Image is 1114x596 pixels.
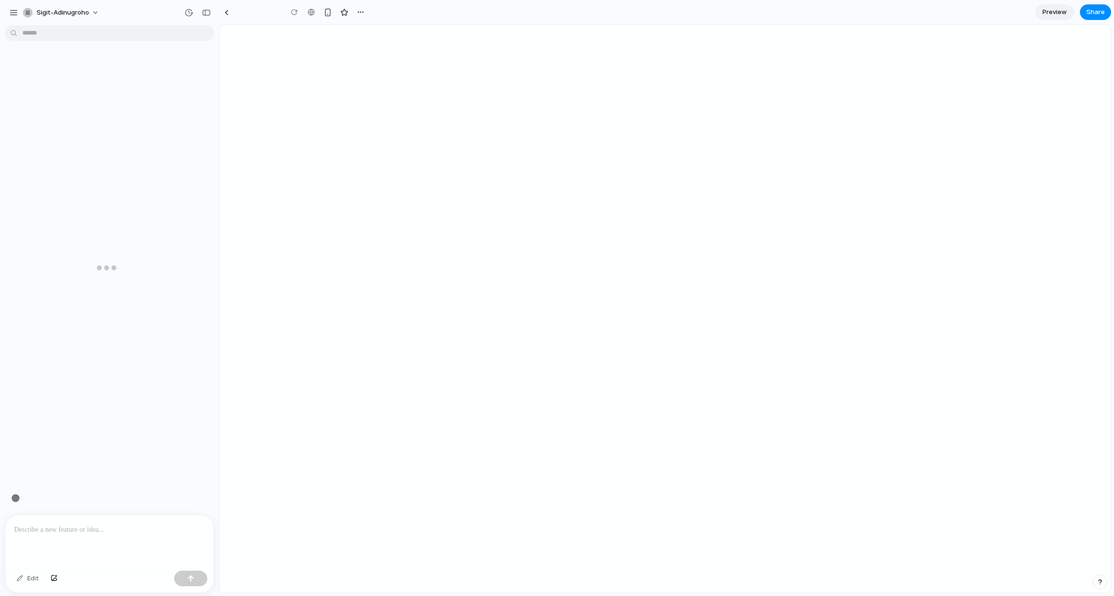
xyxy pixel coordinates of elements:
span: Preview [1042,7,1067,17]
button: sigit-adinugroho [19,5,104,20]
span: sigit-adinugroho [37,8,89,18]
a: Preview [1035,4,1074,20]
span: Share [1086,7,1105,17]
button: Share [1080,4,1111,20]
